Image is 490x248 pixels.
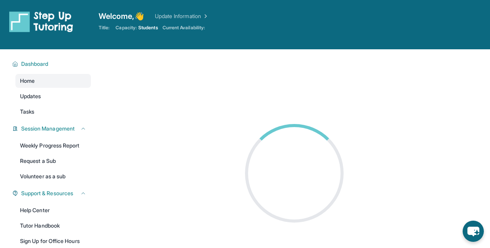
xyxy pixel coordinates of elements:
[463,221,484,242] button: chat-button
[21,189,73,197] span: Support & Resources
[163,25,205,31] span: Current Availability:
[15,74,91,88] a: Home
[18,125,86,132] button: Session Management
[99,11,144,22] span: Welcome, 👋
[15,105,91,119] a: Tasks
[18,189,86,197] button: Support & Resources
[15,219,91,233] a: Tutor Handbook
[15,154,91,168] a: Request a Sub
[21,125,75,132] span: Session Management
[9,11,73,32] img: logo
[18,60,86,68] button: Dashboard
[15,203,91,217] a: Help Center
[99,25,109,31] span: Title:
[116,25,137,31] span: Capacity:
[155,12,209,20] a: Update Information
[15,139,91,152] a: Weekly Progress Report
[138,25,158,31] span: Students
[20,77,35,85] span: Home
[20,92,41,100] span: Updates
[15,169,91,183] a: Volunteer as a sub
[15,89,91,103] a: Updates
[20,108,34,116] span: Tasks
[15,234,91,248] a: Sign Up for Office Hours
[201,12,209,20] img: Chevron Right
[21,60,49,68] span: Dashboard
